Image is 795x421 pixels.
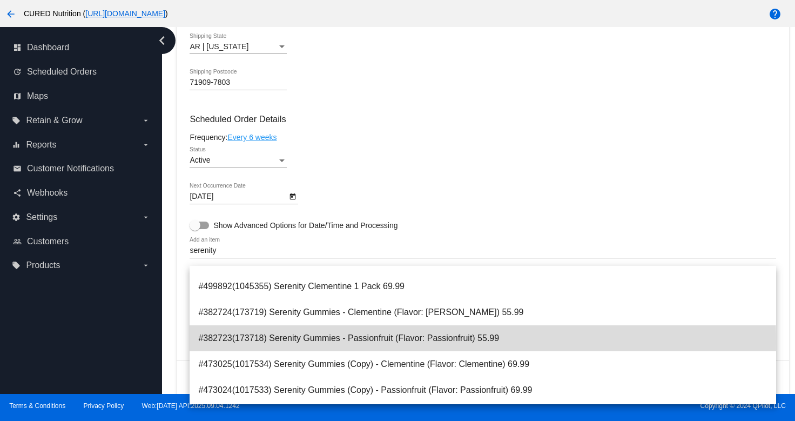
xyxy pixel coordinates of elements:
i: arrow_drop_down [142,261,150,270]
i: update [13,68,22,76]
span: AR | [US_STATE] [190,42,248,51]
span: Active [190,156,210,164]
span: Settings [26,212,57,222]
i: email [13,164,22,173]
h3: Scheduled Order Details [190,114,776,124]
button: Open calendar [287,190,298,202]
span: Maps [27,91,48,101]
mat-select: Shipping State [190,43,287,51]
span: Products [26,260,60,270]
mat-icon: arrow_back [4,8,17,21]
input: Next Occurrence Date [190,192,287,201]
i: map [13,92,22,101]
span: Scheduled Orders [27,67,97,77]
span: #473024(1017533) Serenity Gummies (Copy) - Passionfruit (Flavor: Passionfruit) 69.99 [198,377,767,403]
i: local_offer [12,261,21,270]
span: Reports [26,140,56,150]
i: people_outline [13,237,22,246]
mat-icon: help [769,8,781,21]
a: Web:[DATE] API:2025.09.04.1242 [142,402,240,410]
span: Customer Notifications [27,164,114,173]
a: Terms & Conditions [9,402,65,410]
span: Dashboard [27,43,69,52]
input: Add an item [190,246,776,255]
i: chevron_left [153,32,171,49]
a: share Webhooks [13,184,150,202]
a: email Customer Notifications [13,160,150,177]
span: #473025(1017534) Serenity Gummies (Copy) - Clementine (Flavor: Clementine) 69.99 [198,351,767,377]
span: Show Advanced Options for Date/Time and Processing [213,220,398,231]
span: CURED Nutrition ( ) [24,9,168,18]
i: arrow_drop_down [142,116,150,125]
span: #382723(173718) Serenity Gummies - Passionfruit (Flavor: Passionfruit) 55.99 [198,325,767,351]
input: Shipping Postcode [190,78,287,87]
i: equalizer [12,141,21,149]
span: #382724(173719) Serenity Gummies - Clementine (Flavor: [PERSON_NAME]) 55.99 [198,299,767,325]
span: Customers [27,237,69,246]
span: Copyright © 2024 QPilot, LLC [407,402,786,410]
a: [URL][DOMAIN_NAME] [85,9,165,18]
span: #499892(1045355) Serenity Clementine 1 Pack 69.99 [198,273,767,299]
a: Privacy Policy [84,402,124,410]
i: share [13,189,22,197]
i: local_offer [12,116,21,125]
a: map Maps [13,88,150,105]
a: Every 6 weeks [227,133,277,142]
i: arrow_drop_down [142,213,150,222]
a: people_outline Customers [13,233,150,250]
i: arrow_drop_down [142,141,150,149]
a: update Scheduled Orders [13,63,150,81]
span: Webhooks [27,188,68,198]
mat-select: Status [190,156,287,165]
i: dashboard [13,43,22,52]
i: settings [12,213,21,222]
div: Frequency: [190,133,776,142]
a: dashboard Dashboard [13,39,150,56]
span: Retain & Grow [26,116,82,125]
